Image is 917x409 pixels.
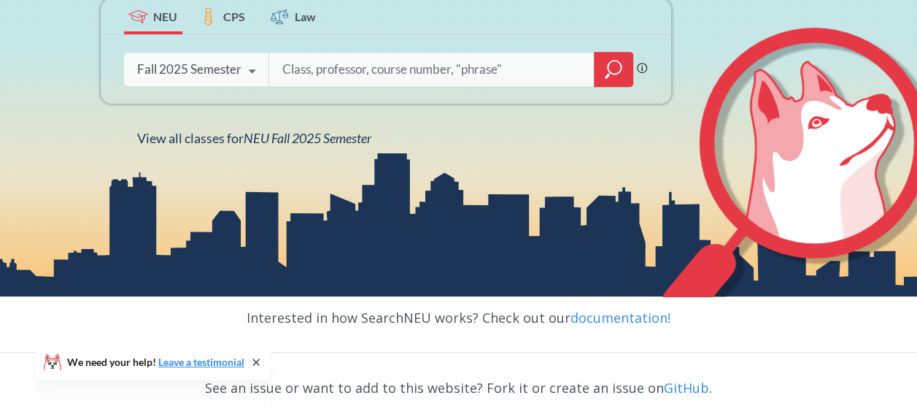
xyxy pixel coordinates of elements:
span: Law [295,8,316,25]
svg: magnifying glass [605,59,622,80]
span: NEU [153,8,177,25]
div: magnifying glass [594,52,633,87]
a: GitHub [664,379,709,397]
span: View all classes for [137,130,371,146]
div: Fall 2025 Semester [137,61,241,77]
span: CPS [223,8,245,25]
input: Class, professor, course number, "phrase" [280,54,584,85]
a: documentation! [570,309,670,326]
span: NEU Fall 2025 Semester [244,130,371,146]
